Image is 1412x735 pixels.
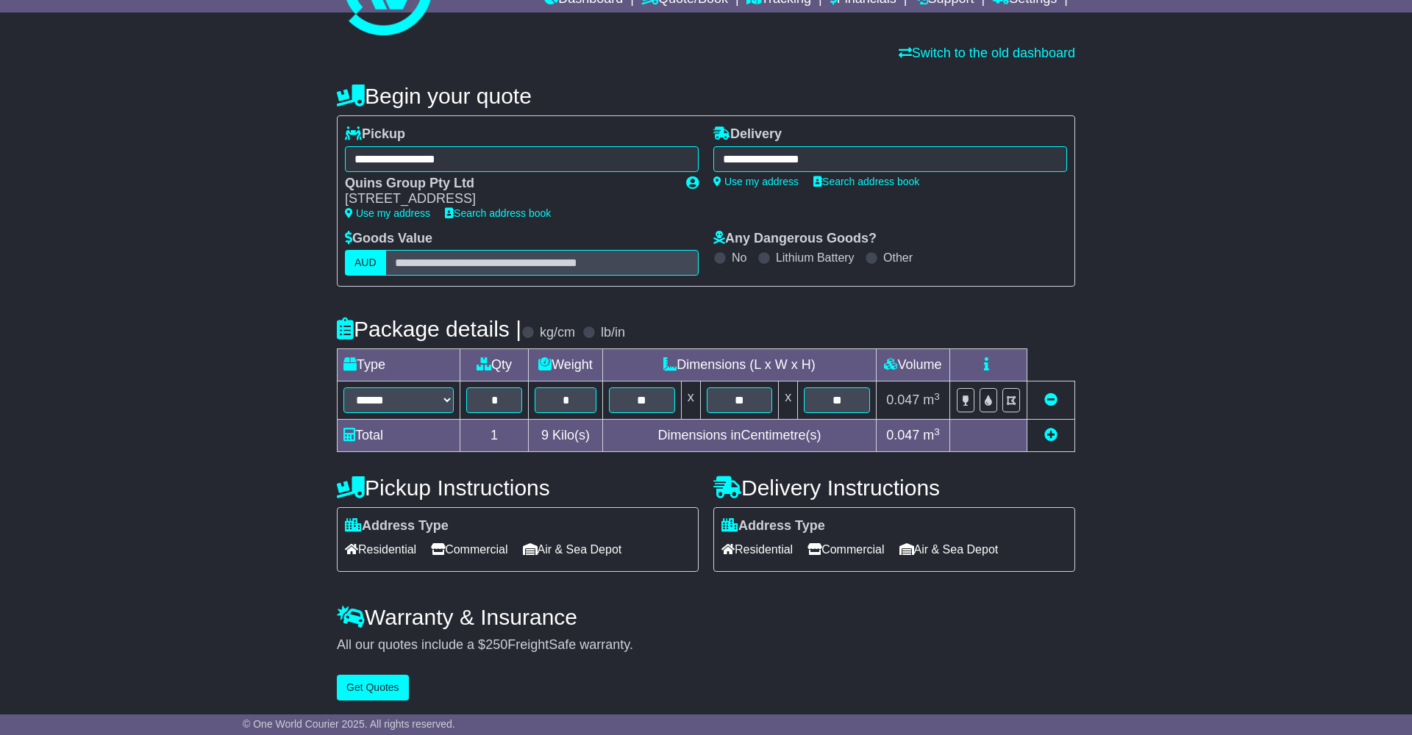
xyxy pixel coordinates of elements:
[337,605,1075,629] h4: Warranty & Insurance
[523,538,622,561] span: Air & Sea Depot
[681,381,700,420] td: x
[923,428,940,442] span: m
[876,349,949,381] td: Volume
[541,428,549,442] span: 9
[934,426,940,437] sup: 3
[485,637,507,652] span: 250
[431,538,507,561] span: Commercial
[338,420,460,452] td: Total
[460,349,529,381] td: Qty
[337,84,1075,108] h4: Begin your quote
[345,538,416,561] span: Residential
[1044,392,1058,407] a: Remove this item
[345,191,671,207] div: [STREET_ADDRESS]
[345,250,386,276] label: AUD
[337,317,521,341] h4: Package details |
[899,46,1075,60] a: Switch to the old dashboard
[602,420,876,452] td: Dimensions in Centimetre(s)
[345,518,449,534] label: Address Type
[529,420,603,452] td: Kilo(s)
[338,349,460,381] td: Type
[345,176,671,192] div: Quins Group Pty Ltd
[923,392,940,407] span: m
[807,538,884,561] span: Commercial
[721,518,825,534] label: Address Type
[1044,428,1058,442] a: Add new item
[886,392,919,407] span: 0.047
[337,476,699,500] h4: Pickup Instructions
[713,231,877,247] label: Any Dangerous Goods?
[345,126,405,143] label: Pickup
[460,420,529,452] td: 1
[345,207,430,219] a: Use my address
[445,207,551,219] a: Search address book
[779,381,798,420] td: x
[540,325,575,341] label: kg/cm
[732,251,746,265] label: No
[243,718,455,730] span: © One World Courier 2025. All rights reserved.
[776,251,855,265] label: Lithium Battery
[713,476,1075,500] h4: Delivery Instructions
[813,176,919,187] a: Search address book
[602,349,876,381] td: Dimensions (L x W x H)
[713,176,799,187] a: Use my address
[601,325,625,341] label: lb/in
[886,428,919,442] span: 0.047
[934,391,940,402] sup: 3
[721,538,793,561] span: Residential
[337,637,1075,653] div: All our quotes include a $ FreightSafe warranty.
[883,251,913,265] label: Other
[899,538,999,561] span: Air & Sea Depot
[529,349,603,381] td: Weight
[345,231,432,247] label: Goods Value
[713,126,782,143] label: Delivery
[337,675,409,700] button: Get Quotes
